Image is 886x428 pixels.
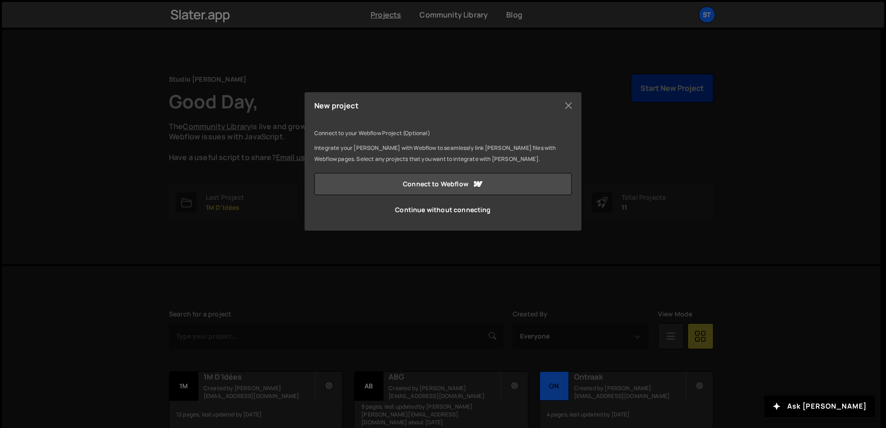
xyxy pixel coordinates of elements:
button: Close [562,99,575,113]
button: Ask [PERSON_NAME] [764,396,875,417]
h5: New project [314,102,359,109]
p: Connect to your Webflow Project (Optional) [314,128,572,139]
a: Continue without connecting [314,199,572,221]
p: Integrate your [PERSON_NAME] with Webflow to seamlessly link [PERSON_NAME] files with Webflow pag... [314,143,572,165]
a: Connect to Webflow [314,173,572,195]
